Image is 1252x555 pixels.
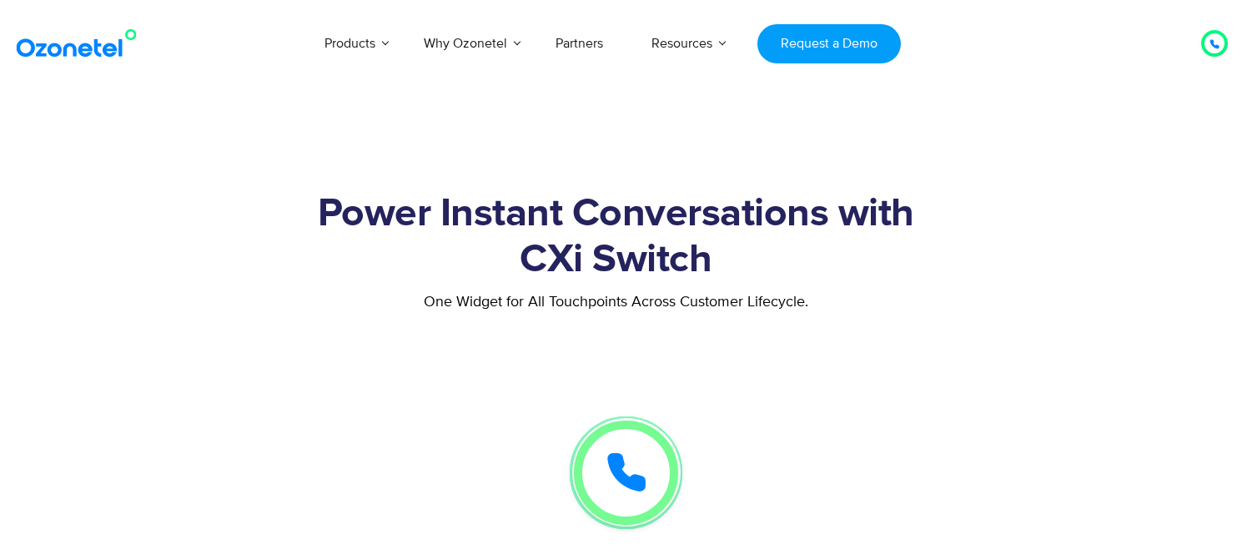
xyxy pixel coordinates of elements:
[113,291,1119,314] p: One Widget for All Touchpoints Across Customer Lifecycle.
[400,16,531,71] a: Why Ozonetel
[300,16,400,71] a: Products
[113,191,1119,283] h1: Power Instant Conversations with CXi Switch
[531,16,627,71] a: Partners
[757,24,900,63] a: Request a Demo
[627,16,737,71] a: Resources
